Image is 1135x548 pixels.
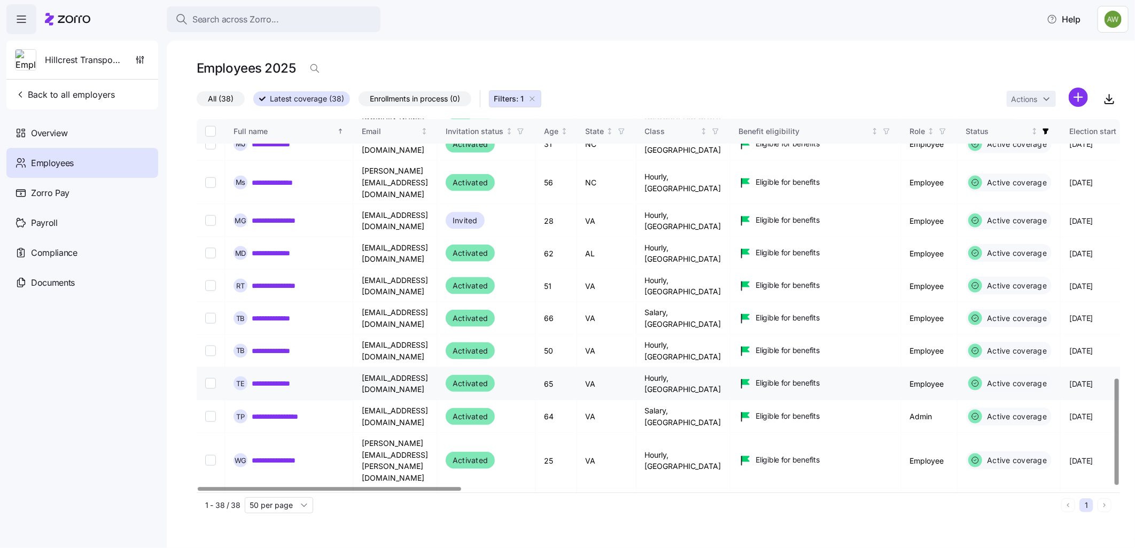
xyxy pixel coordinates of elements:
td: 25 [535,433,577,489]
div: Not sorted [606,128,613,135]
td: [PERSON_NAME][EMAIL_ADDRESS][PERSON_NAME][DOMAIN_NAME] [353,433,437,489]
span: [DATE] [1069,313,1093,324]
span: Eligible for benefits [756,345,820,356]
td: Hourly, [GEOGRAPHIC_DATA] [636,433,730,489]
button: Actions [1007,91,1056,107]
span: [DATE] [1069,248,1093,259]
div: Class [645,126,698,137]
span: Eligible for benefits [756,378,820,388]
a: Employees [6,148,158,178]
span: Documents [31,276,75,289]
td: VA [577,335,636,367]
div: State [586,126,604,137]
div: Invitation status [446,126,503,137]
img: Employer logo [15,50,36,71]
div: Role [910,126,926,137]
span: M s [236,179,246,186]
td: 65 [535,367,577,401]
a: Payroll [6,208,158,238]
span: R T [236,283,245,289]
span: [DATE] [1069,346,1093,356]
span: Activated [453,176,488,189]
div: Not sorted [421,128,428,135]
div: Not sorted [1118,128,1126,135]
td: Hourly, [GEOGRAPHIC_DATA] [636,367,730,401]
td: Employee [901,205,958,237]
td: Admin [901,401,958,433]
div: Sorted ascending [337,128,344,135]
td: Employee [901,128,958,161]
span: Search across Zorro... [192,13,279,26]
td: VA [577,205,636,237]
span: Activated [453,345,488,357]
td: Hourly, [GEOGRAPHIC_DATA] [636,270,730,302]
span: Active coverage [984,346,1047,356]
th: StateNot sorted [577,119,636,144]
td: Hourly, [GEOGRAPHIC_DATA] [636,205,730,237]
span: Employees [31,156,74,170]
span: Active coverage [984,139,1047,150]
div: Status [966,126,1029,137]
td: 28 [535,205,577,237]
td: Salary, [GEOGRAPHIC_DATA] [636,401,730,433]
td: Hourly, [GEOGRAPHIC_DATA] [636,237,730,270]
td: [EMAIL_ADDRESS][DOMAIN_NAME] [353,270,437,302]
td: [EMAIL_ADDRESS][DOMAIN_NAME] [353,302,437,334]
input: Select record 36 [205,455,216,466]
span: Active coverage [984,411,1047,422]
td: VA [577,401,636,433]
div: Not sorted [700,128,708,135]
span: Active coverage [984,248,1047,259]
th: RoleNot sorted [901,119,958,144]
td: [EMAIL_ADDRESS][DOMAIN_NAME] [353,367,437,401]
span: [DATE] [1069,456,1093,466]
td: NC [577,161,636,205]
td: 62 [535,237,577,270]
span: Overview [31,127,67,140]
span: Eligible for benefits [756,280,820,291]
input: Select all records [205,126,216,137]
img: 187a7125535df60c6aafd4bbd4ff0edb [1105,11,1122,28]
span: Actions [1011,96,1037,103]
div: Age [544,126,558,137]
button: Back to all employers [11,84,119,105]
span: Activated [453,247,488,260]
td: 31 [535,128,577,161]
span: Eligible for benefits [756,247,820,258]
span: Hillcrest Transportation Inc. [45,53,122,67]
span: T B [236,315,245,322]
span: Activated [453,410,488,423]
span: Eligible for benefits [756,455,820,465]
span: [DATE] [1069,139,1093,150]
span: T B [236,347,245,354]
span: Eligible for benefits [756,138,820,149]
td: [EMAIL_ADDRESS][DOMAIN_NAME] [353,128,437,161]
td: Hourly, [GEOGRAPHIC_DATA] [636,128,730,161]
span: Active coverage [984,215,1047,226]
span: Back to all employers [15,88,115,101]
span: 1 - 38 / 38 [205,500,240,511]
span: T E [236,380,245,387]
span: M D [235,250,246,257]
td: Employee [901,433,958,489]
td: [EMAIL_ADDRESS][DOMAIN_NAME] [353,237,437,270]
button: Filters: 1 [489,90,541,107]
td: Employee [901,237,958,270]
span: Compliance [31,246,77,260]
span: Active coverage [984,313,1047,324]
input: Select record 35 [205,411,216,422]
td: Hourly, [GEOGRAPHIC_DATA] [636,161,730,205]
div: Full name [234,126,335,137]
td: [PERSON_NAME][EMAIL_ADDRESS][DOMAIN_NAME] [353,161,437,205]
span: All (38) [208,92,234,106]
span: W G [235,457,247,464]
td: [EMAIL_ADDRESS][DOMAIN_NAME] [353,205,437,237]
span: Active coverage [984,378,1047,389]
td: 51 [535,270,577,302]
span: [DATE] [1069,216,1093,226]
div: Not sorted [561,128,568,135]
span: T P [236,413,245,420]
button: 1 [1079,498,1093,512]
td: Employee [901,161,958,205]
td: 64 [535,401,577,433]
